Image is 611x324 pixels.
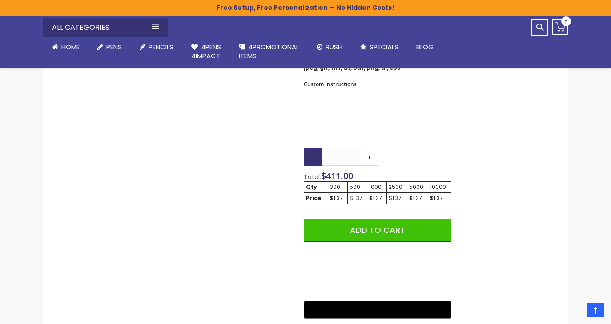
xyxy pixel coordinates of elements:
div: 2500 [389,184,405,191]
span: Rush [326,42,342,52]
span: 4Pens 4impact [191,42,221,60]
span: $ [321,170,353,182]
div: 5000 [409,184,426,191]
div: $1.37 [430,195,449,202]
a: - [304,148,322,166]
div: 1000 [369,184,385,191]
a: + [361,148,378,166]
button: Buy with GPay [304,301,451,319]
a: Rush [308,37,351,57]
a: Blog [407,37,442,57]
a: Specials [351,37,407,57]
strong: Price: [306,194,323,202]
a: 4Pens4impact [182,37,230,66]
a: 0 [552,19,568,35]
div: $1.37 [389,195,405,202]
span: Pens [106,42,122,52]
button: Add to Cart [304,219,451,242]
div: $1.37 [369,195,385,202]
span: Add to Cart [350,224,405,236]
a: Pencils [131,37,182,57]
div: 10000 [430,184,449,191]
span: Total: [304,172,321,181]
iframe: PayPal [304,248,451,295]
div: $1.37 [409,195,426,202]
a: 4PROMOTIONALITEMS [230,37,308,66]
span: Blog [416,42,434,52]
span: Home [61,42,80,52]
span: 0 [564,18,568,27]
div: 300 [330,184,346,191]
span: Pencils [149,42,173,52]
span: Specials [370,42,398,52]
strong: Qty: [306,183,319,191]
a: Home [43,37,88,57]
a: Pens [88,37,131,57]
div: All Categories [43,18,168,37]
span: 4PROMOTIONAL ITEMS [239,42,299,60]
span: Custom Instructions [304,80,357,88]
div: $1.37 [350,195,365,202]
span: 411.00 [326,170,353,182]
div: $1.37 [330,195,346,202]
div: 500 [350,184,365,191]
